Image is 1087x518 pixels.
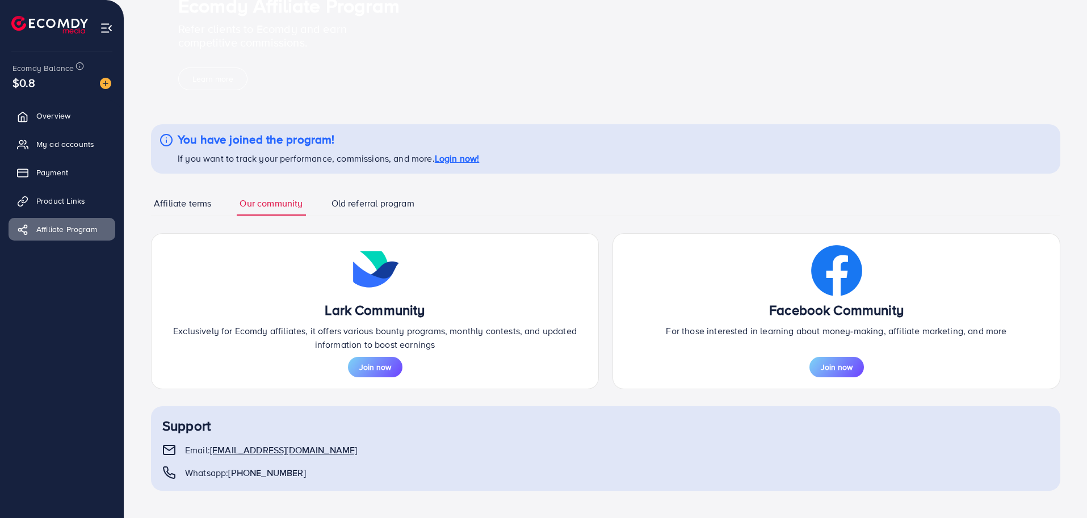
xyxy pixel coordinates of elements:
p: competitive commissions. [178,36,400,49]
a: Our community [237,192,305,216]
span: Product Links [36,195,85,207]
span: [EMAIL_ADDRESS][DOMAIN_NAME] [210,444,357,456]
a: Payment [9,161,115,184]
a: Affiliate terms [151,192,214,216]
iframe: Chat [1039,467,1078,509]
a: My ad accounts [9,133,115,155]
button: Join now [348,357,402,377]
img: icon contact [811,245,862,296]
p: For those interested in learning about money-making, affiliate marketing, and more [666,324,1006,338]
span: Join now [821,361,853,373]
button: Learn more [178,68,247,90]
a: Affiliate Program [9,218,115,241]
img: image [100,78,111,89]
p: Email: [185,443,357,457]
p: Exclusively for Ecomdy affiliates, it offers various bounty programs, monthly contests, and updat... [163,324,587,351]
h4: You have joined the program! [178,133,479,147]
span: Payment [36,167,68,178]
p: Whatsapp: [185,466,306,479]
span: Ecomdy Balance [12,62,74,74]
a: Old referral program [329,192,417,216]
span: Join now [359,361,391,373]
h3: Facebook Community [769,302,904,318]
button: Join now [809,357,864,377]
a: Product Links [9,189,115,212]
span: Affiliate Program [36,224,97,235]
span: $0.8 [12,74,36,91]
span: Overview [36,110,70,121]
a: Login now! [435,152,480,165]
p: Refer clients to Ecomdy and earn [178,22,400,36]
img: logo [11,16,88,33]
a: Overview [9,104,115,127]
img: menu [100,22,113,35]
p: If you want to track your performance, commissions, and more. [178,151,479,165]
h3: Support [162,418,1049,434]
h3: Lark Community [325,302,425,318]
span: My ad accounts [36,138,94,150]
img: icon contact [350,245,401,296]
span: [PHONE_NUMBER] [228,466,305,479]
